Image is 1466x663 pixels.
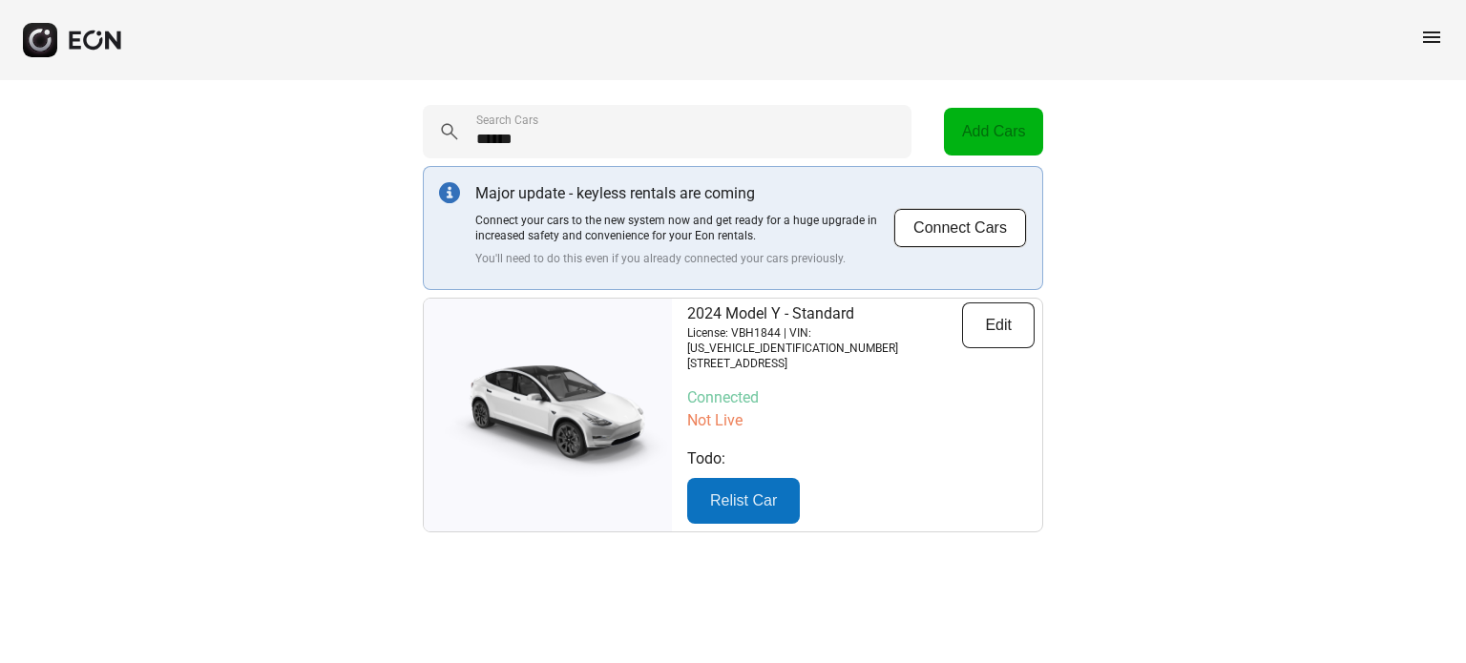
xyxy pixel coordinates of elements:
p: 2024 Model Y - Standard [687,302,962,325]
img: info [439,182,460,203]
button: Edit [962,302,1035,348]
p: License: VBH1844 | VIN: [US_VEHICLE_IDENTIFICATION_NUMBER] [687,325,962,356]
p: Todo: [687,447,1035,470]
p: Connected [687,386,1035,409]
button: Relist Car [687,478,800,524]
p: You'll need to do this even if you already connected your cars previously. [475,251,893,266]
button: Connect Cars [893,208,1027,248]
span: menu [1420,26,1443,49]
img: car [424,353,672,477]
p: [STREET_ADDRESS] [687,356,962,371]
p: Connect your cars to the new system now and get ready for a huge upgrade in increased safety and ... [475,213,893,243]
p: Major update - keyless rentals are coming [475,182,893,205]
label: Search Cars [476,113,538,128]
p: Not Live [687,409,1035,432]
